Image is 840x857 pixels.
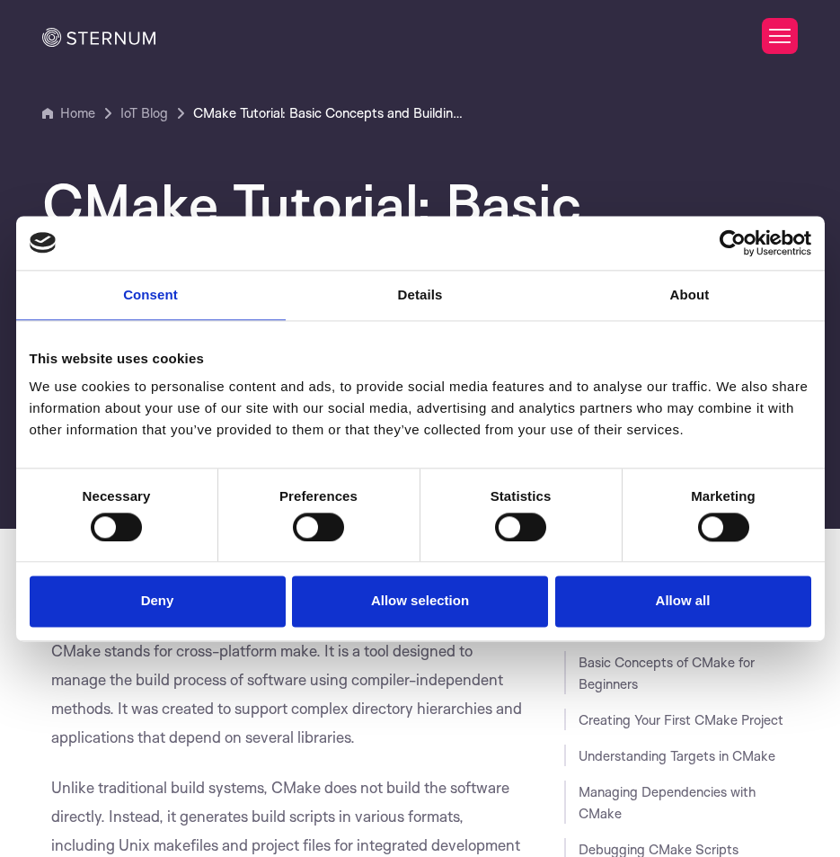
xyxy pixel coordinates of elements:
strong: Necessary [83,488,151,504]
a: About [555,271,825,320]
a: CMake Tutorial: Basic Concepts and Building Your First Project [193,103,463,124]
img: logo [30,233,57,253]
button: Toggle Menu [762,18,798,54]
a: Usercentrics Cookiebot - opens in a new window [654,229,811,256]
strong: Statistics [491,488,552,504]
button: Deny [30,576,286,628]
a: Basic Concepts of CMake for Beginners [579,654,755,692]
a: IoT Blog [120,103,168,124]
a: Details [286,271,555,320]
p: CMake stands for cross-platform make. It is a tool designed to manage the build process of softwa... [51,637,528,752]
strong: Marketing [691,488,756,504]
div: We use cookies to personalise content and ads, to provide social media features and to analyse ou... [30,376,811,441]
button: Allow all [555,576,811,628]
a: Creating Your First CMake Project [579,711,783,728]
a: Understanding Targets in CMake [579,747,775,764]
strong: Preferences [279,488,358,504]
a: Consent [16,271,286,320]
a: Home [42,103,95,124]
a: Managing Dependencies with CMake [579,783,756,822]
h1: CMake Tutorial: Basic Concepts and Building Your First Project [42,174,799,347]
button: Allow selection [292,576,548,628]
div: This website uses cookies [30,348,811,370]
